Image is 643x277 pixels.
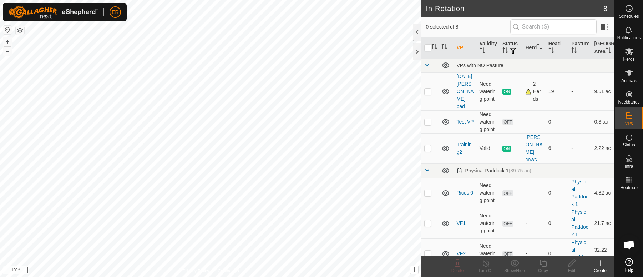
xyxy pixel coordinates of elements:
[525,250,542,257] div: -
[477,72,500,110] td: Need watering point
[500,37,522,59] th: Status
[502,190,513,196] span: OFF
[509,168,531,173] span: (89.75 ac)
[546,208,568,238] td: 0
[414,267,415,273] span: i
[546,110,568,133] td: 0
[477,178,500,208] td: Need watering point
[451,268,464,273] span: Delete
[568,37,591,59] th: Pasture
[218,268,239,274] a: Contact Us
[456,220,466,226] a: VF1
[619,14,639,19] span: Schedules
[426,4,603,13] h2: In Rotation
[537,45,542,50] p-sorticon: Activate to sort
[426,23,510,31] span: 0 selected of 8
[3,37,12,46] button: +
[623,143,635,147] span: Status
[477,133,500,163] td: Valid
[606,49,611,54] p-sorticon: Activate to sort
[586,267,614,274] div: Create
[592,37,614,59] th: [GEOGRAPHIC_DATA] Area
[592,72,614,110] td: 9.51 ac
[456,119,474,125] a: Test VP
[525,189,542,197] div: -
[502,89,511,95] span: ON
[621,79,637,83] span: Animals
[568,133,591,163] td: -
[502,146,511,152] span: ON
[592,238,614,269] td: 32.22 ac
[477,208,500,238] td: Need watering point
[546,238,568,269] td: 0
[472,267,500,274] div: Turn Off
[525,220,542,227] div: -
[456,190,473,196] a: Rices 0
[546,178,568,208] td: 0
[441,45,447,50] p-sorticon: Activate to sort
[500,267,529,274] div: Show/Hide
[502,221,513,227] span: OFF
[620,186,638,190] span: Heatmap
[525,80,542,103] div: 2 Herds
[16,26,24,35] button: Map Layers
[571,209,588,237] a: Physical Paddock 1
[525,134,542,163] div: [PERSON_NAME] cows
[568,110,591,133] td: -
[183,268,209,274] a: Privacy Policy
[3,47,12,55] button: –
[603,3,607,14] span: 8
[477,37,500,59] th: Validity
[456,251,466,256] a: VF2
[529,267,557,274] div: Copy
[592,178,614,208] td: 4.82 ac
[477,110,500,133] td: Need watering point
[546,133,568,163] td: 6
[571,240,588,268] a: Physical Paddock 1
[625,121,633,126] span: VPs
[454,37,476,59] th: VP
[548,49,554,54] p-sorticon: Activate to sort
[615,255,643,275] a: Help
[617,36,641,40] span: Notifications
[477,238,500,269] td: Need watering point
[9,6,98,19] img: Gallagher Logo
[568,72,591,110] td: -
[618,100,639,104] span: Neckbands
[410,266,418,274] button: i
[623,57,634,61] span: Herds
[592,133,614,163] td: 2.22 ac
[546,72,568,110] td: 19
[592,208,614,238] td: 21.7 ac
[456,142,471,155] a: Training2
[502,49,508,54] p-sorticon: Activate to sort
[571,179,588,207] a: Physical Paddock 1
[502,119,513,125] span: OFF
[480,49,485,54] p-sorticon: Activate to sort
[624,268,633,272] span: Help
[571,49,577,54] p-sorticon: Activate to sort
[525,118,542,126] div: -
[502,251,513,257] span: OFF
[456,74,474,109] a: [DATE] [PERSON_NAME] pad
[510,19,597,34] input: Search (S)
[3,26,12,34] button: Reset Map
[522,37,545,59] th: Herd
[112,9,118,16] span: ER
[456,168,531,174] div: Physical Paddock 1
[431,45,437,50] p-sorticon: Activate to sort
[456,62,612,68] div: VPs with NO Pasture
[618,234,640,256] a: Open chat
[624,164,633,168] span: Infra
[557,267,586,274] div: Edit
[592,110,614,133] td: 0.3 ac
[546,37,568,59] th: Head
